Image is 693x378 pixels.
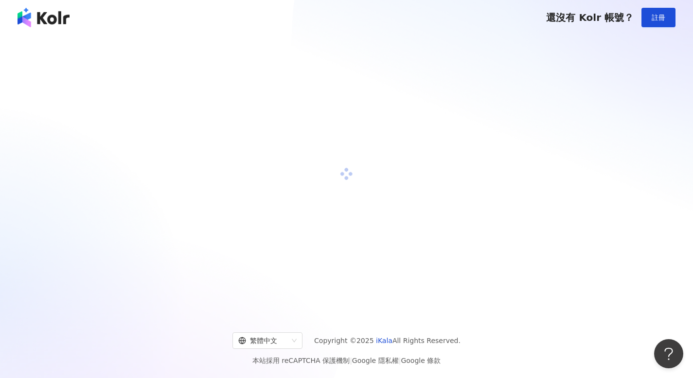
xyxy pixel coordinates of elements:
span: 還沒有 Kolr 帳號？ [546,12,634,23]
a: Google 條款 [401,357,441,364]
img: logo [18,8,70,27]
button: 註冊 [641,8,675,27]
span: 本站採用 reCAPTCHA 保護機制 [252,355,441,366]
span: | [399,357,401,364]
span: Copyright © 2025 All Rights Reserved. [314,335,461,346]
span: 註冊 [652,14,665,21]
a: Google 隱私權 [352,357,399,364]
div: 繁體中文 [238,333,288,348]
a: iKala [376,337,392,344]
span: | [350,357,352,364]
iframe: Help Scout Beacon - Open [654,339,683,368]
